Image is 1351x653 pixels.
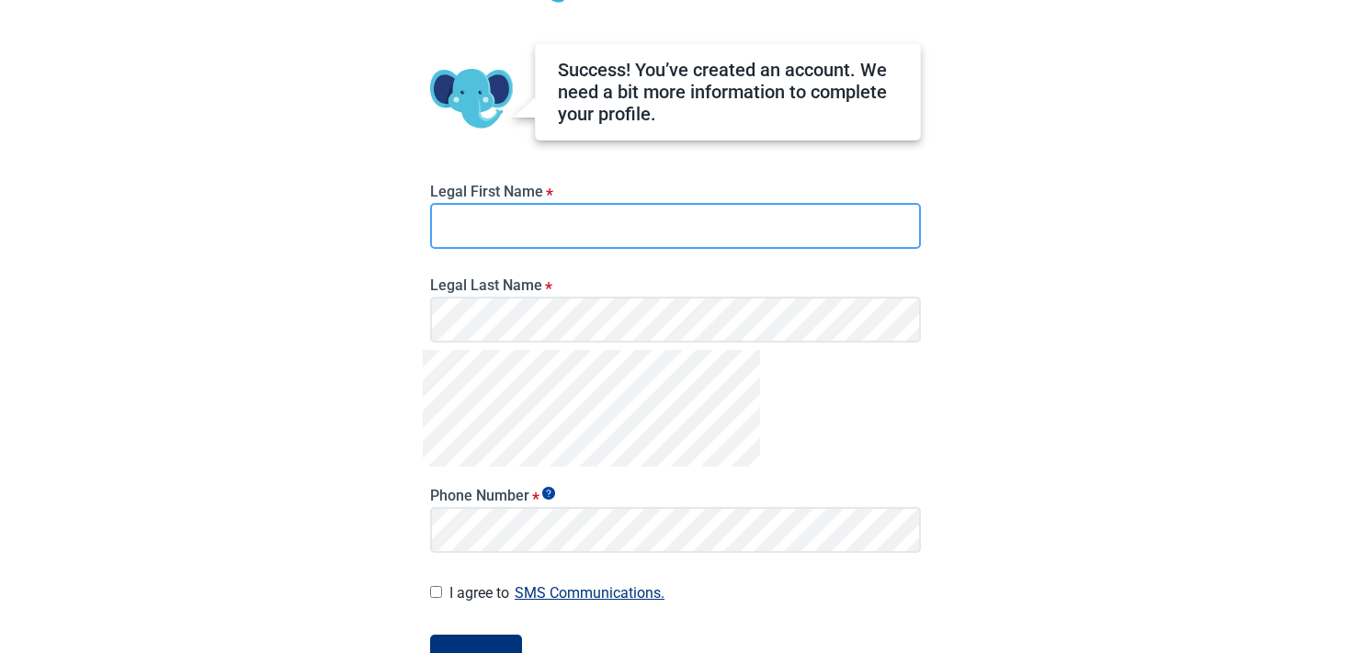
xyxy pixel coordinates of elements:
[430,58,513,141] img: Koda Elephant
[430,183,921,200] label: Legal First Name
[509,580,670,605] button: I agree to
[430,276,921,294] label: Legal Last Name
[449,580,921,605] label: I agree to
[558,59,898,125] div: Success! You’ve created an account. We need a bit more information to complete your profile.
[430,487,921,504] label: Phone Number
[542,487,555,500] span: Show tooltip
